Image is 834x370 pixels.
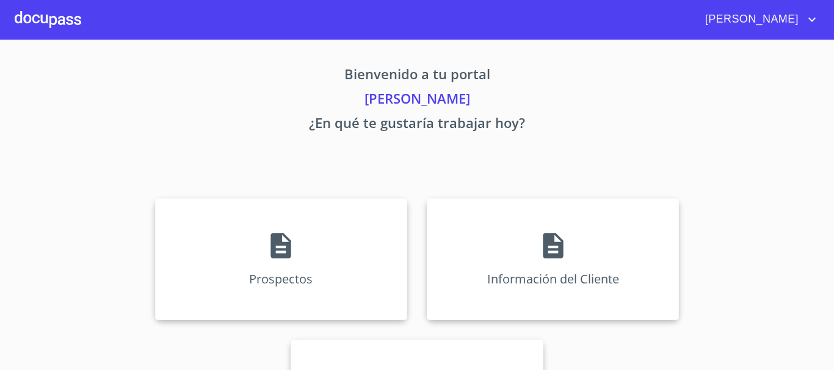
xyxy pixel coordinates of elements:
[249,271,313,287] p: Prospectos
[487,271,619,287] p: Información del Cliente
[41,88,793,113] p: [PERSON_NAME]
[41,64,793,88] p: Bienvenido a tu portal
[696,10,805,29] span: [PERSON_NAME]
[41,113,793,137] p: ¿En qué te gustaría trabajar hoy?
[696,10,819,29] button: account of current user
